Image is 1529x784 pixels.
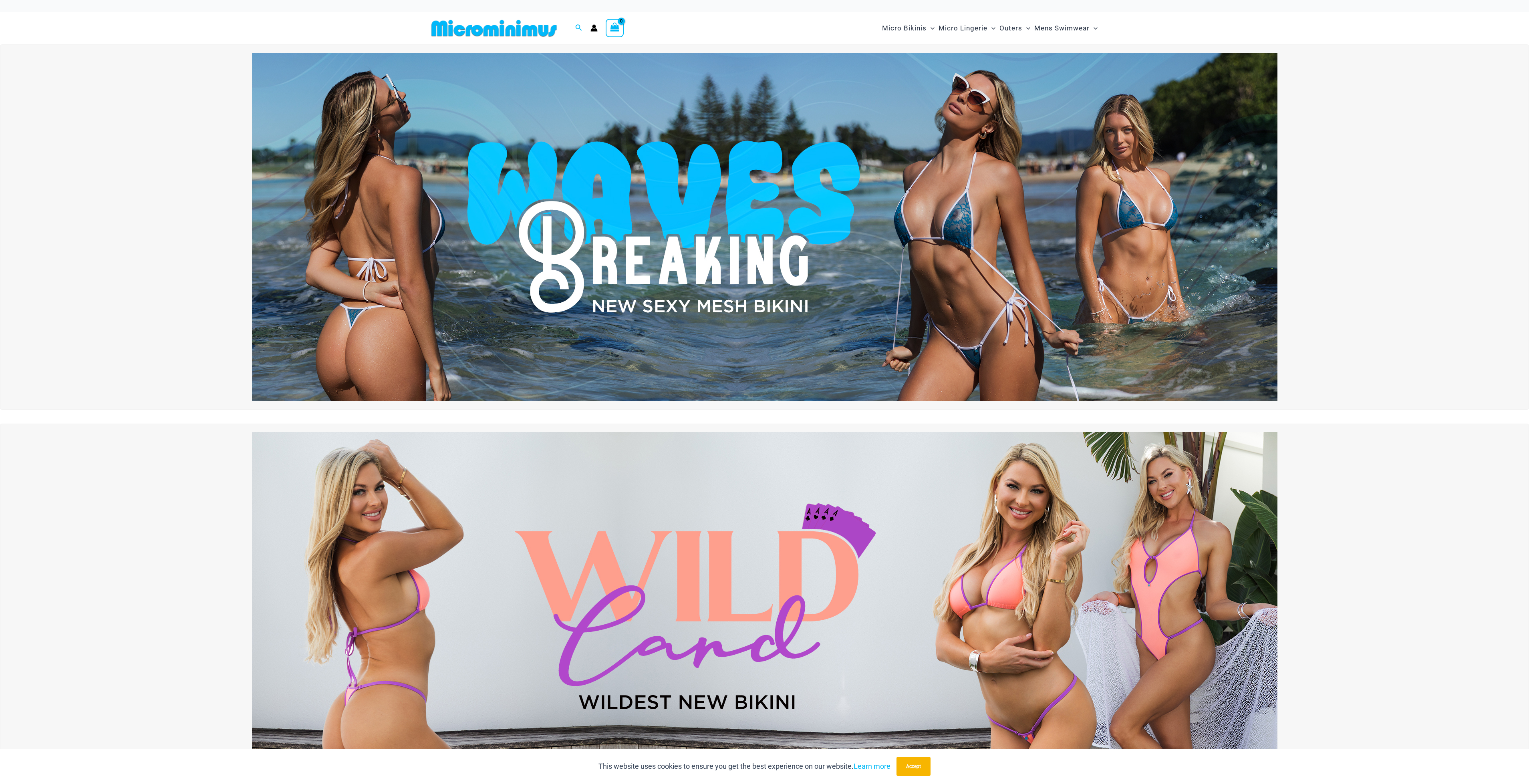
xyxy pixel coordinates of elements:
img: Wild Card Neon Bliss Bikini [252,432,1277,780]
nav: Site Navigation [879,15,1101,42]
span: Micro Lingerie [939,18,987,38]
a: OutersMenu ToggleMenu Toggle [997,16,1032,40]
img: Waves Breaking Ocean Bikini Pack [252,53,1277,401]
a: Search icon link [575,23,582,33]
a: Micro BikinisMenu ToggleMenu Toggle [880,16,937,40]
span: Menu Toggle [1022,18,1030,38]
a: Micro LingerieMenu ToggleMenu Toggle [937,16,997,40]
a: Mens SwimwearMenu ToggleMenu Toggle [1032,16,1100,40]
span: Menu Toggle [1090,18,1098,38]
span: Micro Bikinis [882,18,927,38]
button: Accept [896,757,931,776]
span: Mens Swimwear [1034,18,1090,38]
a: View Shopping Cart, empty [606,19,624,37]
span: Menu Toggle [927,18,935,38]
a: Account icon link [590,24,598,32]
p: This website uses cookies to ensure you get the best experience on our website. [598,760,890,772]
span: Menu Toggle [987,18,995,38]
a: Learn more [854,762,890,770]
span: Outers [999,18,1022,38]
img: MM SHOP LOGO FLAT [428,19,560,37]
